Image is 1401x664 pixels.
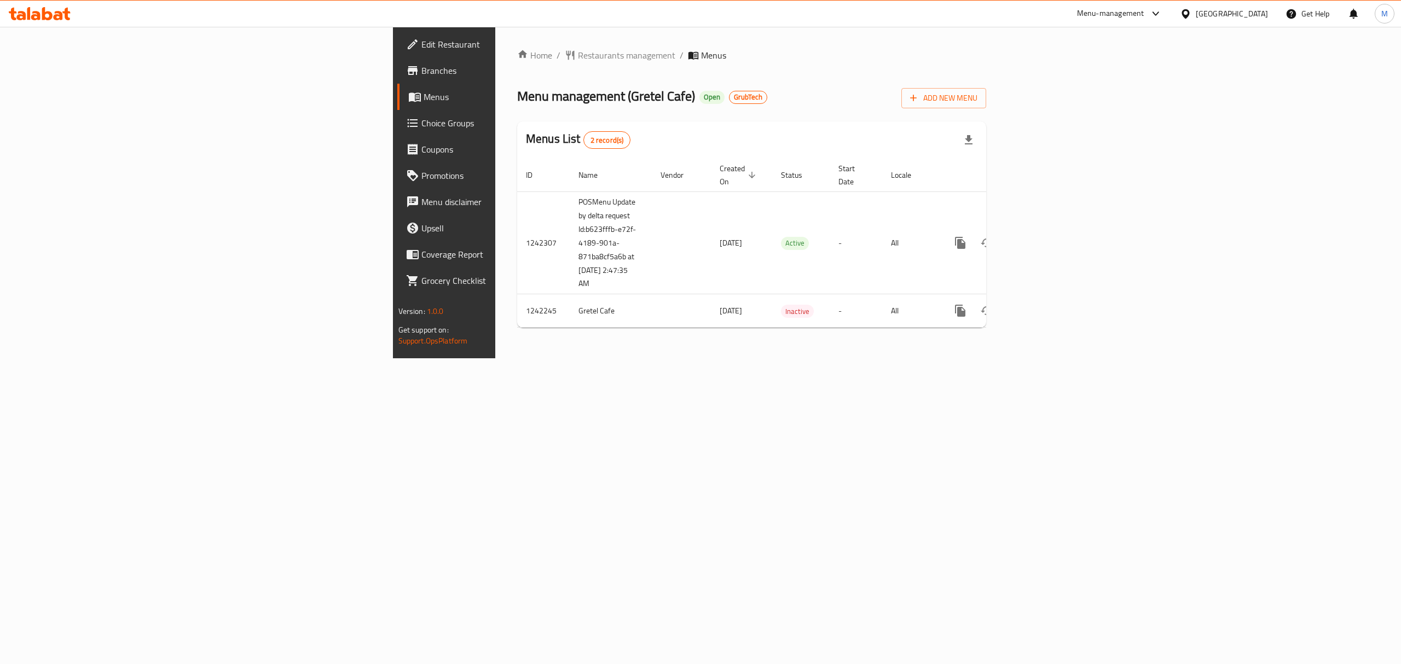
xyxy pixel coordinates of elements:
button: Change Status [974,298,1000,324]
button: more [947,298,974,324]
a: Promotions [397,162,627,189]
span: Open [699,92,725,102]
td: All [882,294,939,328]
td: All [882,191,939,294]
a: Coverage Report [397,241,627,267]
span: Menu disclaimer [421,195,618,208]
span: Coupons [421,143,618,156]
span: Menus [424,90,618,103]
div: Total records count [583,131,631,149]
a: Menus [397,84,627,110]
button: Change Status [974,230,1000,256]
button: more [947,230,974,256]
span: Version: [398,304,425,318]
span: Choice Groups [421,117,618,130]
h2: Menus List [526,131,630,149]
a: Grocery Checklist [397,267,627,294]
span: Coverage Report [421,248,618,261]
span: 1.0.0 [427,304,444,318]
span: 2 record(s) [584,135,630,145]
div: [GEOGRAPHIC_DATA] [1196,8,1268,20]
div: Menu-management [1077,7,1144,20]
nav: breadcrumb [517,49,986,62]
span: Upsell [421,222,618,235]
span: ID [526,168,547,182]
span: [DATE] [720,304,742,318]
a: Branches [397,57,627,84]
a: Menu disclaimer [397,189,627,215]
span: Get support on: [398,323,449,337]
span: GrubTech [730,92,767,102]
span: Status [781,168,817,182]
span: Name [578,168,612,182]
span: Vendor [661,168,698,182]
span: [DATE] [720,236,742,250]
a: Choice Groups [397,110,627,136]
span: Edit Restaurant [421,38,618,51]
a: Support.OpsPlatform [398,334,468,348]
span: Start Date [838,162,869,188]
span: Inactive [781,305,814,318]
span: Locale [891,168,925,182]
span: Active [781,237,809,249]
a: Coupons [397,136,627,162]
span: Add New Menu [910,91,977,105]
span: Created On [720,162,759,188]
table: enhanced table [517,159,1061,328]
li: / [680,49,684,62]
td: - [830,294,882,328]
span: Menus [701,49,726,62]
div: Open [699,91,725,104]
div: Export file [956,127,982,153]
span: Branches [421,64,618,77]
th: Actions [939,159,1061,192]
span: Promotions [421,169,618,182]
a: Upsell [397,215,627,241]
td: - [830,191,882,294]
a: Edit Restaurant [397,31,627,57]
span: Grocery Checklist [421,274,618,287]
span: M [1381,8,1388,20]
button: Add New Menu [901,88,986,108]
